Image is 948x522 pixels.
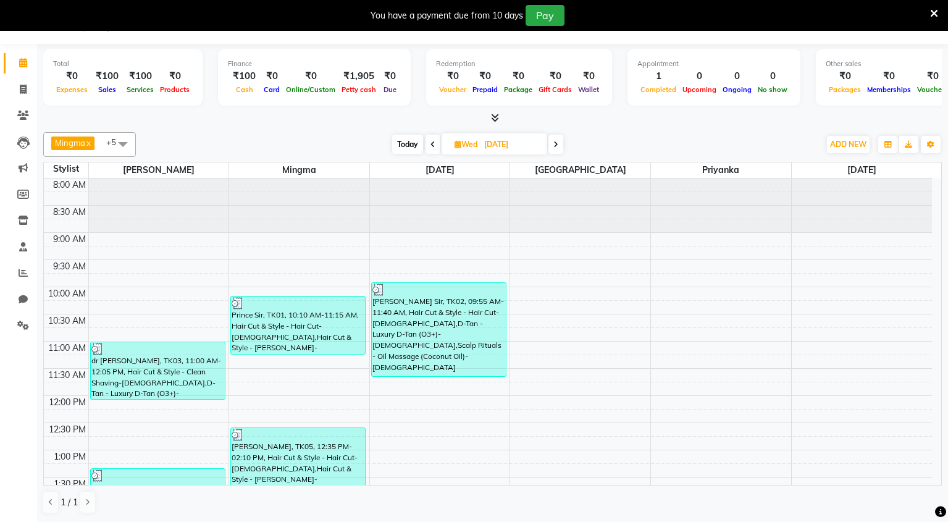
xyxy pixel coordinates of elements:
[510,162,650,178] span: [GEOGRAPHIC_DATA]
[233,85,256,94] span: Cash
[261,69,283,83] div: ₹0
[679,69,719,83] div: 0
[480,135,542,154] input: 2025-09-03
[535,69,575,83] div: ₹0
[124,69,157,83] div: ₹100
[501,85,535,94] span: Package
[830,140,866,149] span: ADD NEW
[338,69,379,83] div: ₹1,905
[372,283,506,376] div: [PERSON_NAME] Sir, TK02, 09:55 AM-11:40 AM, Hair Cut & Style - Hair Cut-[DEMOGRAPHIC_DATA],D-Tan ...
[91,342,225,399] div: dr [PERSON_NAME], TK03, 11:00 AM-12:05 PM, Hair Cut & Style - Clean Shaving-[DEMOGRAPHIC_DATA],D-...
[755,85,791,94] span: No show
[679,85,719,94] span: Upcoming
[392,135,423,154] span: Today
[826,69,864,83] div: ₹0
[451,140,480,149] span: Wed
[261,85,283,94] span: Card
[575,69,602,83] div: ₹0
[157,85,193,94] span: Products
[436,59,602,69] div: Redemption
[283,85,338,94] span: Online/Custom
[44,162,88,175] div: Stylist
[95,85,119,94] span: Sales
[51,233,88,246] div: 9:00 AM
[469,85,501,94] span: Prepaid
[283,69,338,83] div: ₹0
[651,162,791,178] span: Priyanka
[792,162,932,178] span: [DATE]
[61,496,78,509] span: 1 / 1
[46,342,88,355] div: 11:00 AM
[370,162,510,178] span: [DATE]
[124,85,157,94] span: Services
[755,69,791,83] div: 0
[51,478,88,490] div: 1:30 PM
[91,69,124,83] div: ₹100
[535,85,575,94] span: Gift Cards
[46,287,88,300] div: 10:00 AM
[864,85,914,94] span: Memberships
[719,69,755,83] div: 0
[229,162,369,178] span: Mingma
[501,69,535,83] div: ₹0
[228,69,261,83] div: ₹100
[637,85,679,94] span: Completed
[719,85,755,94] span: Ongoing
[864,69,914,83] div: ₹0
[46,369,88,382] div: 11:30 AM
[106,137,125,147] span: +5
[53,59,193,69] div: Total
[228,59,401,69] div: Finance
[231,297,365,354] div: Prince Sir, TK01, 10:10 AM-11:15 AM, Hair Cut & Style - Hair Cut-[DEMOGRAPHIC_DATA],Hair Cut & St...
[46,396,88,409] div: 12:00 PM
[51,179,88,192] div: 8:00 AM
[379,69,401,83] div: ₹0
[89,162,229,178] span: [PERSON_NAME]
[371,9,523,22] div: You have a payment due from 10 days
[637,59,791,69] div: Appointment
[46,314,88,327] div: 10:30 AM
[575,85,602,94] span: Wallet
[46,423,88,436] div: 12:30 PM
[157,69,193,83] div: ₹0
[85,138,91,148] a: x
[826,85,864,94] span: Packages
[469,69,501,83] div: ₹0
[436,69,469,83] div: ₹0
[51,206,88,219] div: 8:30 AM
[55,138,85,148] span: Mingma
[91,469,225,512] div: [PERSON_NAME], TK04, 01:20 PM-02:10 PM, Hair Cut & Style - Hair Cut-[DEMOGRAPHIC_DATA],Hair Cut &...
[53,69,91,83] div: ₹0
[436,85,469,94] span: Voucher
[637,69,679,83] div: 1
[51,450,88,463] div: 1:00 PM
[827,136,870,153] button: ADD NEW
[338,85,379,94] span: Petty cash
[380,85,400,94] span: Due
[51,260,88,273] div: 9:30 AM
[53,85,91,94] span: Expenses
[231,428,365,512] div: [PERSON_NAME], TK05, 12:35 PM-02:10 PM, Hair Cut & Style - Hair Cut-[DEMOGRAPHIC_DATA],Hair Cut &...
[526,5,564,26] button: Pay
